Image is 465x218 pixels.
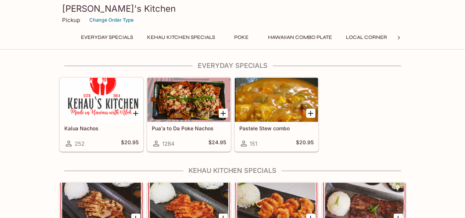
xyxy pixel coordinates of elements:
[77,32,137,43] button: Everyday Specials
[152,125,226,131] h5: Pua'a to Da Poke Nachos
[62,17,80,23] p: Pickup
[143,32,219,43] button: Kehau Kitchen Specials
[225,32,258,43] button: Poke
[250,140,257,147] span: 151
[162,140,175,147] span: 1284
[131,109,140,118] button: Add Kalua Nachos
[75,140,85,147] span: 252
[62,3,403,14] h3: [PERSON_NAME]'s Kitchen
[219,109,228,118] button: Add Pua'a to Da Poke Nachos
[235,77,318,152] a: Pastele Stew combo151$20.95
[306,109,315,118] button: Add Pastele Stew combo
[59,62,406,70] h4: Everyday Specials
[147,77,231,152] a: Pua'a to Da Poke Nachos1284$24.95
[264,32,336,43] button: Hawaiian Combo Plate
[121,139,139,148] h5: $20.95
[147,78,230,122] div: Pua'a to Da Poke Nachos
[296,139,314,148] h5: $20.95
[60,78,143,122] div: Kalua Nachos
[64,125,139,131] h5: Kalua Nachos
[342,32,391,43] button: Local Corner
[208,139,226,148] h5: $24.95
[86,14,137,26] button: Change Order Type
[239,125,314,131] h5: Pastele Stew combo
[235,78,318,122] div: Pastele Stew combo
[60,77,143,152] a: Kalua Nachos252$20.95
[59,167,406,175] h4: Kehau Kitchen Specials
